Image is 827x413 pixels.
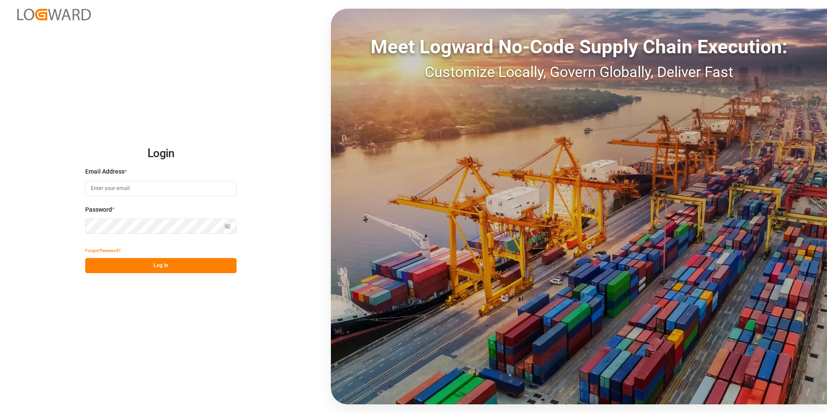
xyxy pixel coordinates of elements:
[17,9,91,20] img: Logward_new_orange.png
[85,258,237,273] button: Log In
[331,32,827,61] div: Meet Logward No-Code Supply Chain Execution:
[85,205,112,214] span: Password
[85,140,237,168] h2: Login
[331,61,827,83] div: Customize Locally, Govern Globally, Deliver Fast
[85,181,237,196] input: Enter your email
[85,243,121,258] button: Forgot Password?
[85,167,125,176] span: Email Address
